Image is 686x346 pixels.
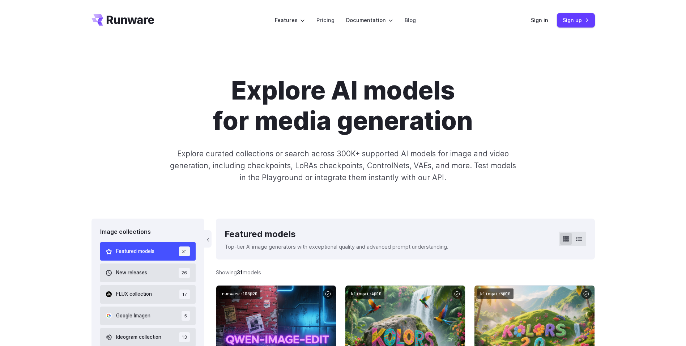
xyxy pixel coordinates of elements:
[204,230,212,248] button: ‹
[142,75,545,136] h1: Explore AI models for media generation
[182,311,190,321] span: 5
[116,333,161,341] span: Ideogram collection
[116,269,147,277] span: New releases
[100,285,196,304] button: FLUX collection 17
[557,13,595,27] a: Sign up
[179,268,190,278] span: 26
[237,269,243,275] strong: 31
[100,242,196,261] button: Featured models 31
[225,242,448,251] p: Top-tier AI image generators with exceptional quality and advanced prompt understanding.
[116,312,150,320] span: Google Imagen
[116,248,154,256] span: Featured models
[179,246,190,256] span: 31
[348,288,384,299] code: klingai:4@10
[100,263,196,282] button: New releases 26
[531,16,548,24] a: Sign in
[179,290,190,299] span: 17
[100,227,196,237] div: Image collections
[216,268,261,277] div: Showing models
[116,290,152,298] span: FLUX collection
[167,148,519,184] p: Explore curated collections or search across 300K+ supported AI models for image and video genera...
[225,227,448,241] div: Featured models
[275,16,305,24] label: Features
[405,16,416,24] a: Blog
[346,16,393,24] label: Documentation
[100,307,196,325] button: Google Imagen 5
[179,332,190,342] span: 13
[91,14,154,26] a: Go to /
[219,288,260,299] code: runware:108@20
[316,16,335,24] a: Pricing
[477,288,514,299] code: klingai:5@10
